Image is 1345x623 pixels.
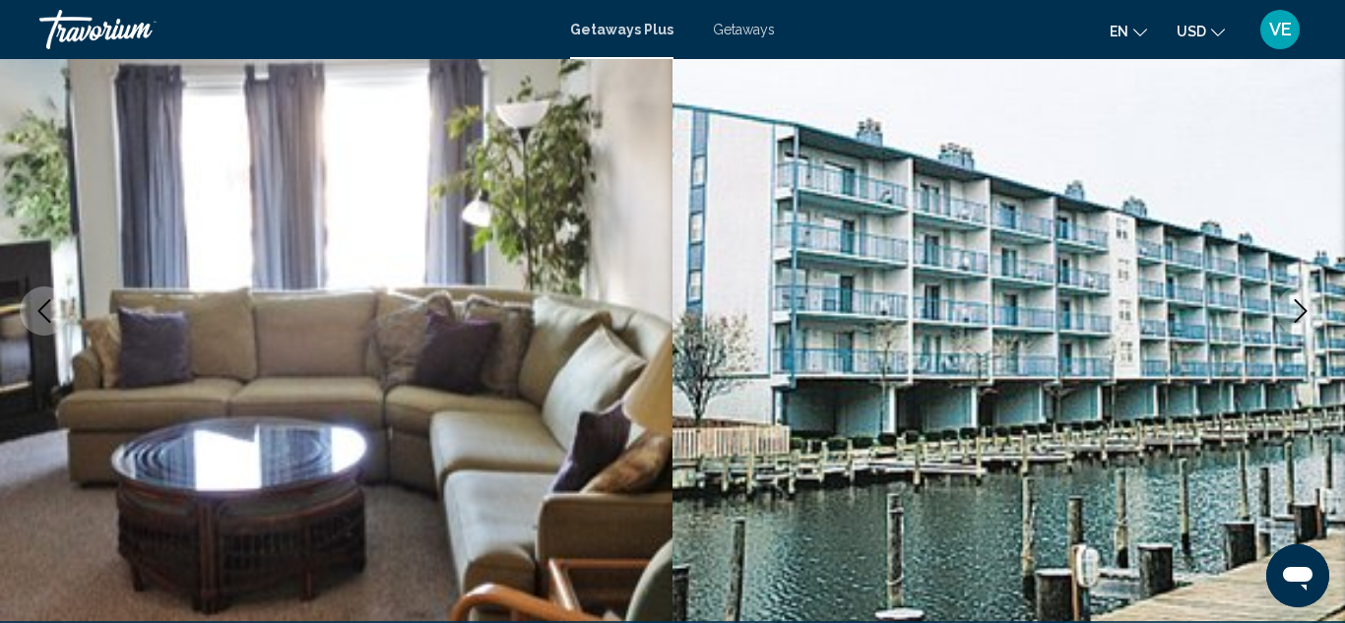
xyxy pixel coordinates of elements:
[570,22,673,37] a: Getaways Plus
[1254,9,1306,50] button: User Menu
[1110,24,1128,39] span: en
[1110,17,1147,45] button: Change language
[1269,20,1292,39] span: VE
[1266,544,1329,607] iframe: Button to launch messaging window
[20,286,69,336] button: Previous image
[39,10,550,49] a: Travorium
[713,22,775,37] a: Getaways
[1177,17,1225,45] button: Change currency
[1276,286,1325,336] button: Next image
[1177,24,1206,39] span: USD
